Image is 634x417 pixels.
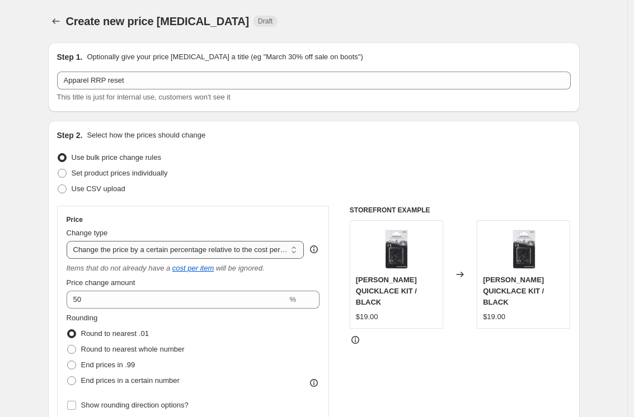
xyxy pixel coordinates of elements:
i: will be ignored. [216,264,265,272]
span: [PERSON_NAME] QUICKLACE KIT / BLACK [483,276,544,306]
input: 50 [67,291,288,309]
span: Round to nearest whole number [81,345,185,353]
button: Price change jobs [48,13,64,29]
span: Draft [258,17,273,26]
span: % [289,295,296,304]
span: Rounding [67,314,98,322]
span: Change type [67,229,108,237]
span: Use CSV upload [72,184,125,193]
h2: Step 2. [57,130,83,141]
p: Optionally give your price [MEDICAL_DATA] a title (eg "March 30% off sale on boots") [87,51,363,63]
a: cost per item [172,264,214,272]
h3: Price [67,215,83,224]
span: [PERSON_NAME] QUICKLACE KIT / BLACK [356,276,417,306]
img: SALOMON-QUICK-LACE-KIT-PACE-ATHLETIC_1_80x.jpg [501,226,546,271]
span: End prices in a certain number [81,376,180,385]
span: End prices in .99 [81,361,135,369]
div: $19.00 [483,311,505,323]
span: Use bulk price change rules [72,153,161,162]
span: Set product prices individually [72,169,168,177]
span: Round to nearest .01 [81,329,149,338]
div: $19.00 [356,311,378,323]
p: Select how the prices should change [87,130,205,141]
span: Price change amount [67,278,135,287]
span: Show rounding direction options? [81,401,189,409]
img: SALOMON-QUICK-LACE-KIT-PACE-ATHLETIC_1_80x.jpg [374,226,419,271]
h2: Step 1. [57,51,83,63]
h6: STOREFRONT EXAMPLE [350,206,571,215]
span: This title is just for internal use, customers won't see it [57,93,231,101]
i: Items that do not already have a [67,264,171,272]
span: Create new price [MEDICAL_DATA] [66,15,250,27]
input: 30% off holiday sale [57,72,571,89]
div: help [308,244,320,255]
